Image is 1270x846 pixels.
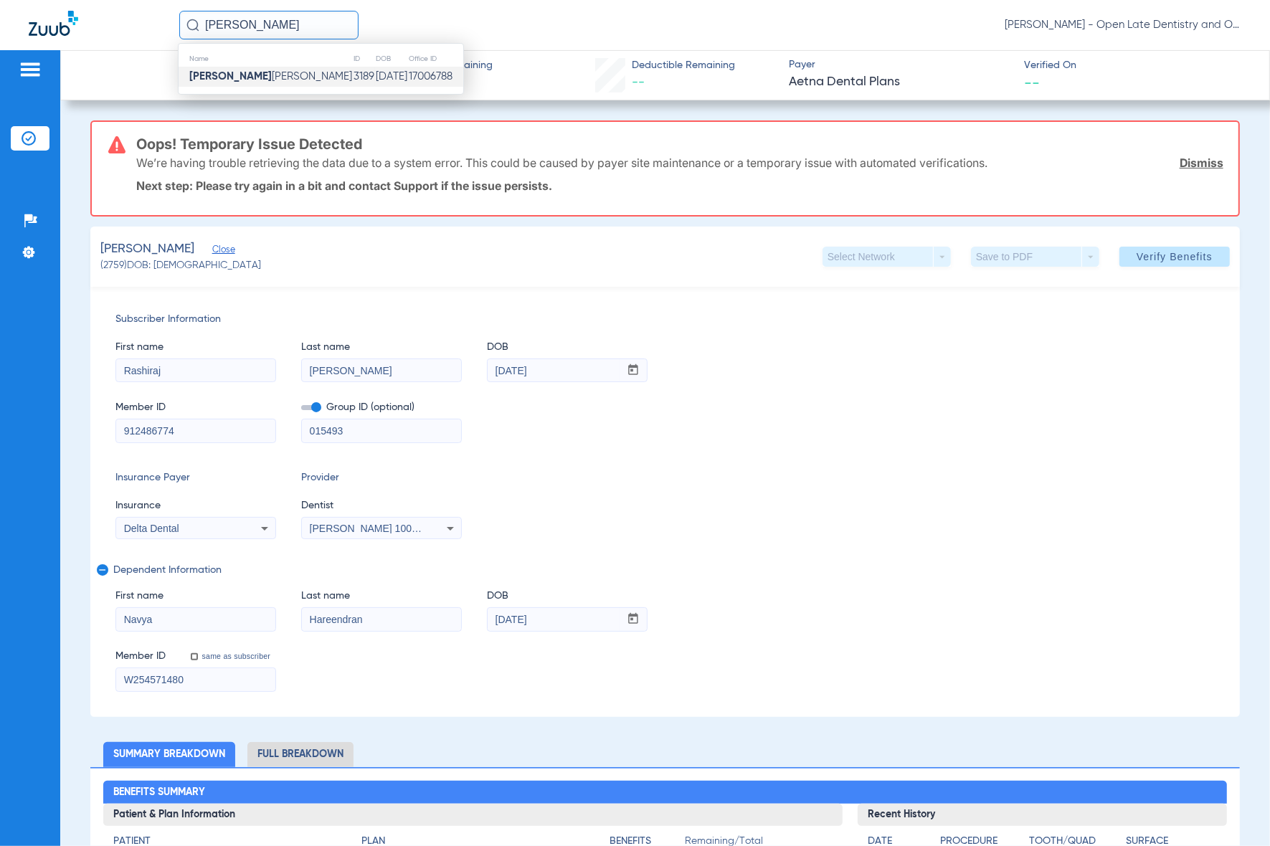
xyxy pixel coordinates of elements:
span: Last name [301,589,462,604]
li: Full Breakdown [247,742,354,767]
h3: Oops! Temporary Issue Detected [136,137,1223,151]
span: [PERSON_NAME] 1003136797 [310,523,451,534]
a: Dismiss [1180,156,1223,170]
td: [DATE] [375,67,408,87]
th: Name [179,51,353,67]
iframe: Chat Widget [1198,777,1270,846]
li: Summary Breakdown [103,742,235,767]
span: Insurance Payer [115,470,276,485]
button: Open calendar [620,359,648,382]
span: (2759) DOB: [DEMOGRAPHIC_DATA] [100,258,261,273]
span: Verified On [1024,58,1246,73]
span: Provider [301,470,462,485]
span: Close [212,244,225,258]
span: Subscriber Information [115,312,1215,327]
th: Office ID [408,51,463,67]
span: Aetna Dental Plans [789,73,1011,91]
span: First name [115,340,276,355]
td: 17006788 [408,67,463,87]
img: error-icon [108,136,125,153]
p: We’re having trouble retrieving the data due to a system error. This could be caused by payer sit... [136,156,987,170]
span: Delta Dental [124,523,179,534]
p: Next step: Please try again in a bit and contact Support if the issue persists. [136,179,1223,193]
span: DOB [487,340,648,355]
img: Zuub Logo [29,11,78,36]
span: -- [1024,75,1040,90]
h2: Benefits Summary [103,781,1228,804]
img: hamburger-icon [19,61,42,78]
span: Member ID [115,400,276,415]
span: Member ID [115,649,166,664]
span: Deductible Remaining [632,58,735,73]
span: -- [632,76,645,89]
span: Verify Benefits [1137,251,1213,262]
th: DOB [375,51,408,67]
th: ID [353,51,375,67]
td: 3189 [353,67,375,87]
h3: Recent History [858,804,1228,827]
strong: [PERSON_NAME] [189,71,272,82]
label: same as subscriber [199,651,271,661]
span: [PERSON_NAME] [189,71,352,82]
span: Last name [301,340,462,355]
span: [PERSON_NAME] [100,240,194,258]
span: Insurance [115,498,276,513]
span: [PERSON_NAME] - Open Late Dentistry and Orthodontics [1005,18,1241,32]
span: Group ID (optional) [301,400,462,415]
button: Verify Benefits [1119,247,1230,267]
span: Dependent Information [113,564,1213,576]
img: Search Icon [186,19,199,32]
button: Open calendar [620,608,648,631]
span: DOB [487,589,648,604]
h3: Patient & Plan Information [103,804,843,827]
span: Dentist [301,498,462,513]
mat-icon: remove [97,564,105,581]
span: First name [115,589,276,604]
input: Search for patients [179,11,359,39]
span: Payer [789,57,1011,72]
